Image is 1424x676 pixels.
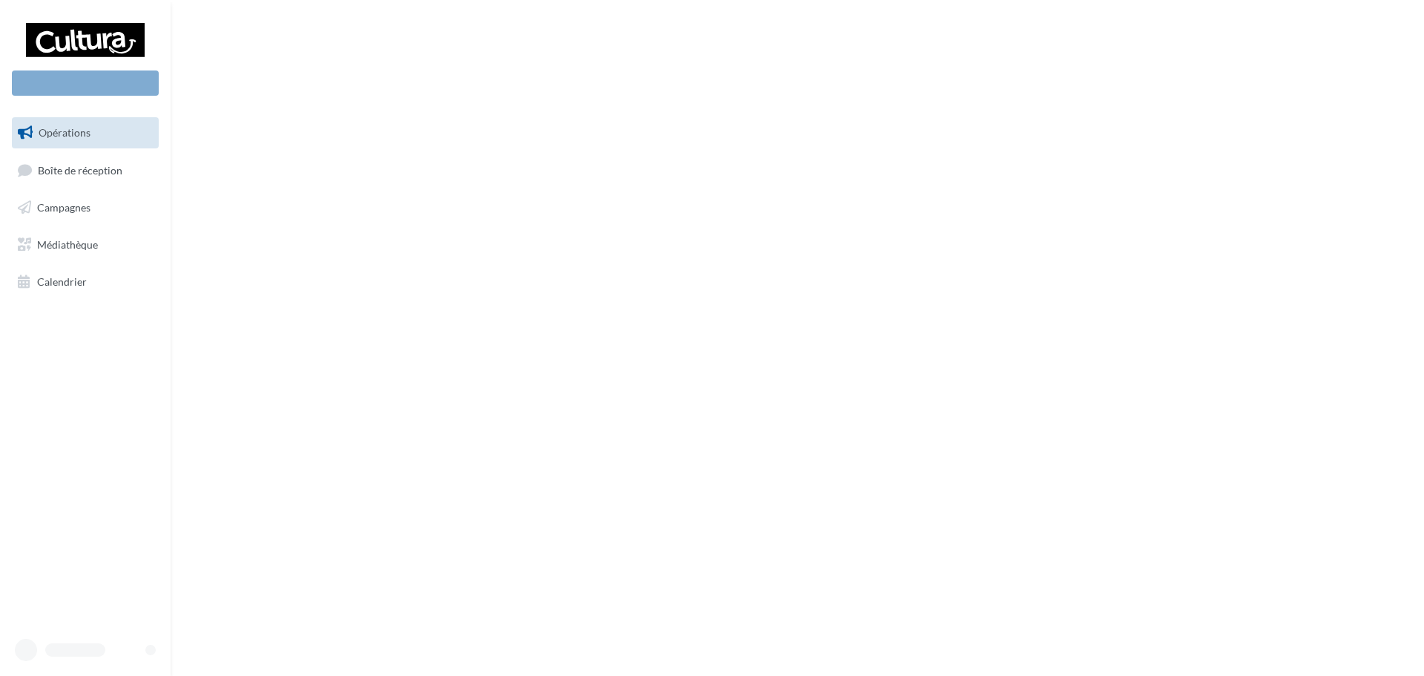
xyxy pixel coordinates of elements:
div: Nouvelle campagne [12,70,159,96]
span: Médiathèque [37,238,98,251]
span: Calendrier [37,275,87,287]
span: Opérations [39,126,90,139]
a: Boîte de réception [9,154,162,186]
a: Opérations [9,117,162,148]
a: Calendrier [9,266,162,298]
span: Boîte de réception [38,163,122,176]
a: Campagnes [9,192,162,223]
a: Médiathèque [9,229,162,260]
span: Campagnes [37,201,90,214]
